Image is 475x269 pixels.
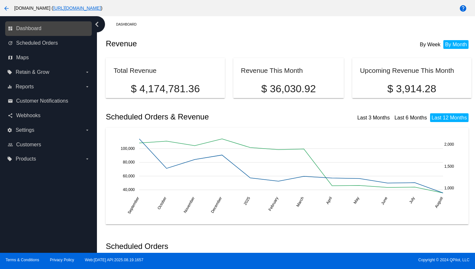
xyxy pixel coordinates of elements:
[325,196,333,205] text: April
[8,96,90,106] a: email Customer Notifications
[16,113,40,118] span: Webhooks
[106,242,289,251] h2: Scheduled Orders
[113,67,156,74] h2: Total Revenue
[210,196,223,214] text: December
[8,55,13,60] i: map
[113,83,217,95] p: $ 4,174,781.36
[116,19,142,29] a: Dashboard
[8,38,90,48] a: update Scheduled Orders
[296,196,305,207] text: March
[432,115,467,120] a: Last 12 Months
[268,196,279,212] text: February
[243,258,470,262] span: Copyright © 2024 QPilot, LLC
[50,258,74,262] a: Privacy Policy
[123,160,135,164] text: 80,000
[444,142,454,147] text: 2,000
[8,142,13,147] i: people_outline
[16,40,58,46] span: Scheduled Orders
[85,84,90,89] i: arrow_drop_down
[380,196,388,206] text: June
[418,40,442,49] li: By Week
[16,98,68,104] span: Customer Notifications
[408,196,416,204] text: July
[443,40,469,49] li: By Month
[357,115,390,120] a: Last 3 Months
[127,196,140,215] text: September
[8,98,13,104] i: email
[16,127,34,133] span: Settings
[353,196,360,205] text: May
[183,196,196,214] text: November
[7,70,12,75] i: local_offer
[5,258,39,262] a: Terms & Conditions
[8,113,13,118] i: share
[16,55,29,61] span: Maps
[459,5,467,12] mat-icon: help
[85,128,90,133] i: arrow_drop_down
[85,258,143,262] a: Web:[DATE] API:2025.08.19.1657
[360,67,454,74] h2: Upcoming Revenue This Month
[16,142,41,148] span: Customers
[121,146,135,151] text: 100,000
[123,174,135,178] text: 60,000
[7,156,12,162] i: local_offer
[444,186,454,190] text: 1,000
[434,196,444,209] text: August
[360,83,463,95] p: $ 3,914.28
[8,40,13,46] i: update
[92,19,102,29] i: chevron_left
[14,6,102,11] span: [DOMAIN_NAME] ( )
[16,26,41,31] span: Dashboard
[8,110,90,121] a: share Webhooks
[7,128,12,133] i: settings
[157,196,167,210] text: October
[8,26,13,31] i: dashboard
[243,196,251,206] text: 2025
[106,112,289,121] h2: Scheduled Orders & Revenue
[8,140,90,150] a: people_outline Customers
[16,69,49,75] span: Retain & Grow
[16,156,36,162] span: Products
[241,67,303,74] h2: Revenue This Month
[3,5,10,12] mat-icon: arrow_back
[53,6,101,11] a: [URL][DOMAIN_NAME]
[106,39,289,48] h2: Revenue
[7,84,12,89] i: equalizer
[8,23,90,34] a: dashboard Dashboard
[85,156,90,162] i: arrow_drop_down
[123,187,135,192] text: 40,000
[85,70,90,75] i: arrow_drop_down
[16,84,34,90] span: Reports
[395,115,427,120] a: Last 6 Months
[444,164,454,168] text: 1,500
[8,52,90,63] a: map Maps
[241,83,336,95] p: $ 36,030.92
